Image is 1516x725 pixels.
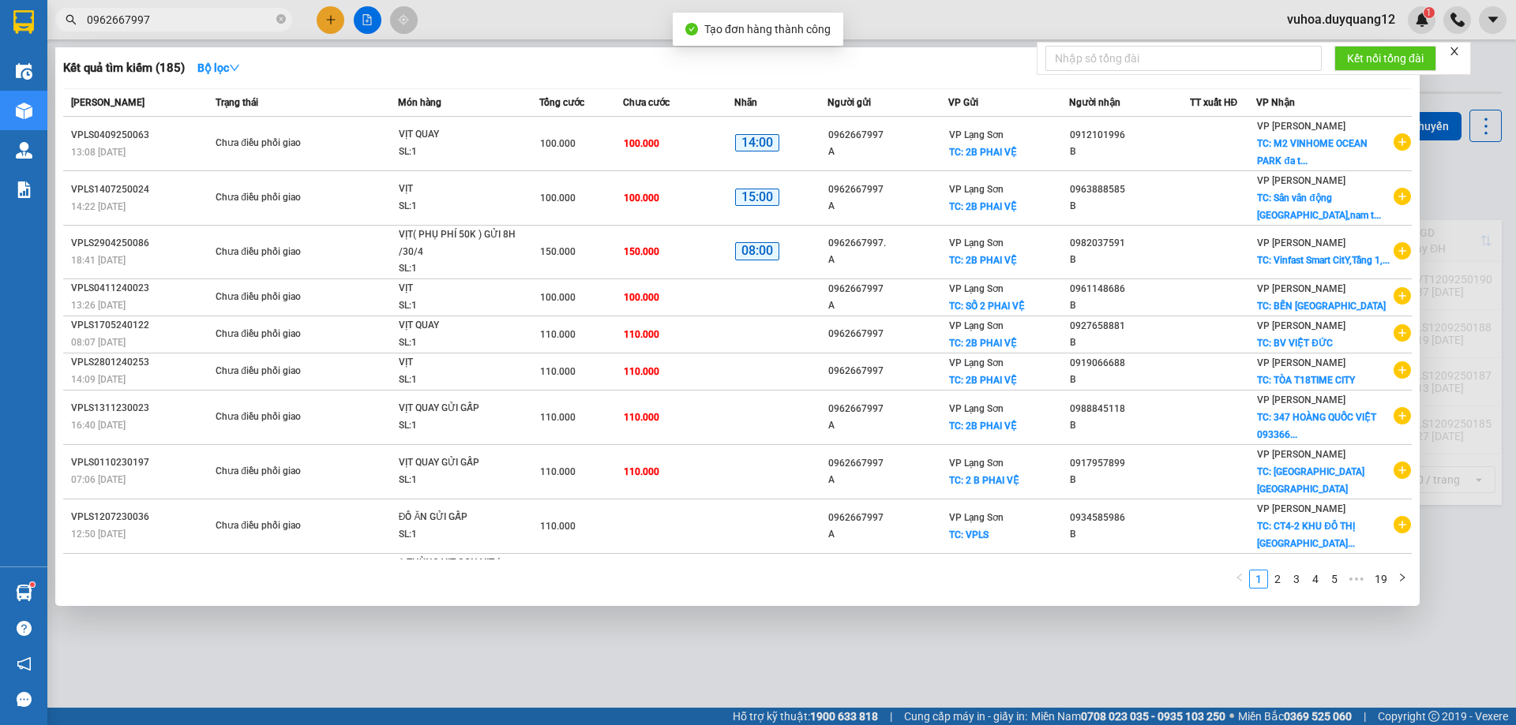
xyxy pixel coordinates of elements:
[87,11,273,28] input: Tìm tên, số ĐT hoặc mã đơn
[1257,394,1345,405] span: VP [PERSON_NAME]
[216,409,334,426] div: Chưa điều phối giao
[1257,449,1345,460] span: VP [PERSON_NAME]
[1394,188,1411,205] span: plus-circle
[1347,50,1424,67] span: Kết nối tổng đài
[1394,133,1411,151] span: plus-circle
[828,417,947,434] div: A
[1070,181,1189,198] div: 0963888585
[735,189,779,207] span: 15:00
[71,317,211,334] div: VPLS1705240122
[399,280,517,297] div: VỊT
[1256,97,1295,108] span: VP Nhận
[1257,192,1381,221] span: TC: Sân vân động [GEOGRAPHIC_DATA],nam t...
[828,252,947,268] div: A
[949,375,1017,386] span: TC: 2B PHAI VỆ
[1257,283,1345,294] span: VP [PERSON_NAME]
[398,97,441,108] span: Món hàng
[216,289,334,306] div: Chưa điều phối giao
[216,135,334,152] div: Chưa điều phối giao
[1257,175,1345,186] span: VP [PERSON_NAME]
[1257,357,1345,368] span: VP [PERSON_NAME]
[1070,198,1189,215] div: B
[1230,570,1249,589] button: left
[828,281,947,297] div: 0962667997
[16,181,32,198] img: solution-icon
[1269,570,1286,588] a: 2
[949,512,1004,523] span: VP Lạng Sơn
[399,400,517,417] div: VỊT QUAY GỬI GẤP
[71,337,126,348] span: 08:07 [DATE]
[949,420,1017,432] span: TC: 2B PHAI VỆ
[624,466,659,477] span: 110.000
[1306,570,1325,589] li: 4
[399,181,517,198] div: VỊT
[71,454,211,471] div: VPLS0110230197
[17,692,32,707] span: message
[948,97,978,108] span: VP Gửi
[624,138,659,149] span: 100.000
[828,363,947,379] div: 0962667997
[1398,573,1407,582] span: right
[828,144,947,160] div: A
[1070,472,1189,488] div: B
[828,526,947,543] div: A
[1326,570,1343,588] a: 5
[71,529,126,540] span: 12:50 [DATE]
[1288,570,1305,588] a: 3
[540,246,576,257] span: 150.000
[1307,570,1324,588] a: 4
[1070,455,1189,472] div: 0917957899
[949,184,1004,195] span: VP Lạng Sơn
[540,138,576,149] span: 100.000
[1334,46,1436,71] button: Kết nối tổng đài
[1235,573,1244,582] span: left
[1257,237,1345,249] span: VP [PERSON_NAME]
[16,103,32,119] img: warehouse-icon
[1394,242,1411,260] span: plus-circle
[1257,255,1390,266] span: TC: Vinfast Smart CitY,Tầng 1,...
[828,181,947,198] div: 0962667997
[1394,462,1411,479] span: plus-circle
[1230,570,1249,589] li: Previous Page
[71,420,126,431] span: 16:40 [DATE]
[216,326,334,343] div: Chưa điều phối giao
[1070,372,1189,388] div: B
[949,129,1004,140] span: VP Lạng Sơn
[185,55,253,80] button: Bộ lọcdown
[1325,570,1344,589] li: 5
[17,621,32,636] span: question-circle
[71,474,126,485] span: 07:06 [DATE]
[949,147,1017,158] span: TC: 2B PHAI VỆ
[734,97,757,108] span: Nhãn
[540,292,576,303] span: 100.000
[828,297,947,314] div: A
[1257,320,1345,331] span: VP [PERSON_NAME]
[216,518,334,535] div: Chưa điều phối giao
[828,472,947,488] div: A
[229,62,240,73] span: down
[623,97,670,108] span: Chưa cước
[827,97,871,108] span: Người gửi
[71,374,126,385] span: 14:09 [DATE]
[1257,466,1364,495] span: TC: [GEOGRAPHIC_DATA] [GEOGRAPHIC_DATA]
[71,300,126,311] span: 13:26 [DATE]
[1070,355,1189,372] div: 0919066688
[949,283,1004,294] span: VP Lạng Sơn
[399,334,517,352] div: SL: 1
[1070,334,1189,351] div: B
[1257,338,1333,349] span: TC: BV VIỆT ĐỨC
[399,526,517,544] div: SL: 1
[624,366,659,377] span: 110.000
[828,455,947,472] div: 0962667997
[624,246,659,257] span: 150.000
[16,585,32,601] img: warehouse-icon
[216,189,334,207] div: Chưa điều phối giao
[1070,127,1189,144] div: 0912101996
[1449,46,1460,57] span: close
[13,10,34,34] img: logo-vxr
[276,14,286,24] span: close-circle
[1069,97,1120,108] span: Người nhận
[828,235,947,252] div: 0962667997.
[624,329,659,340] span: 110.000
[1344,570,1369,589] li: Next 5 Pages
